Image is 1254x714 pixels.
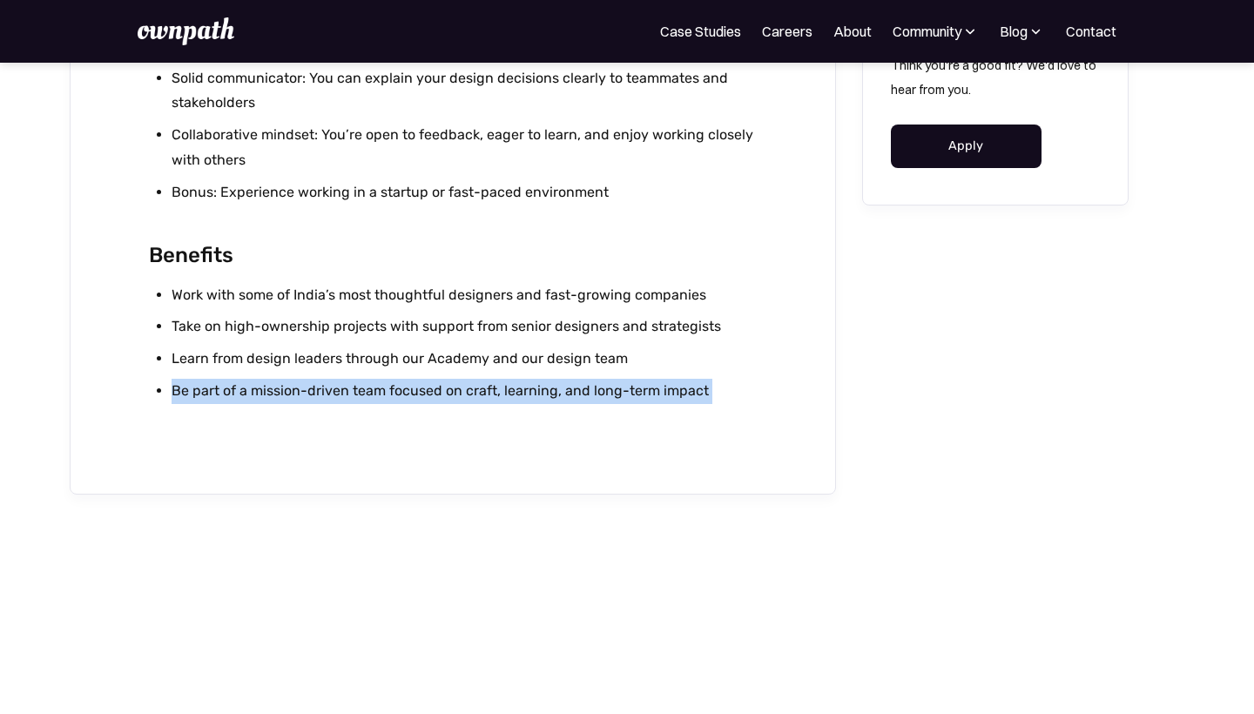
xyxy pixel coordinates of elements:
[1066,21,1116,42] a: Contact
[172,180,758,205] li: Bonus: Experience working in a startup or fast-paced environment
[891,53,1100,102] p: Think you're a good fit? We'd love to hear from you.
[893,21,961,42] div: Community
[149,239,758,273] h2: Benefits
[172,283,758,308] li: Work with some of India’s most thoughtful designers and fast-growing companies
[893,21,979,42] div: Community
[172,347,758,372] li: Learn from design leaders through our Academy and our design team
[762,21,812,42] a: Careers
[172,66,758,117] li: Solid communicator: You can explain your design decisions clearly to teammates and stakeholders
[1000,21,1045,42] div: Blog
[660,21,741,42] a: Case Studies
[172,123,758,173] li: Collaborative mindset: You’re open to feedback, eager to learn, and enjoy working closely with ot...
[1000,21,1028,42] div: Blog
[172,379,758,404] li: Be part of a mission-driven team focused on craft, learning, and long-term impact
[833,21,872,42] a: About
[172,314,758,340] li: Take on high-ownership projects with support from senior designers and strategists
[891,125,1042,168] a: Apply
